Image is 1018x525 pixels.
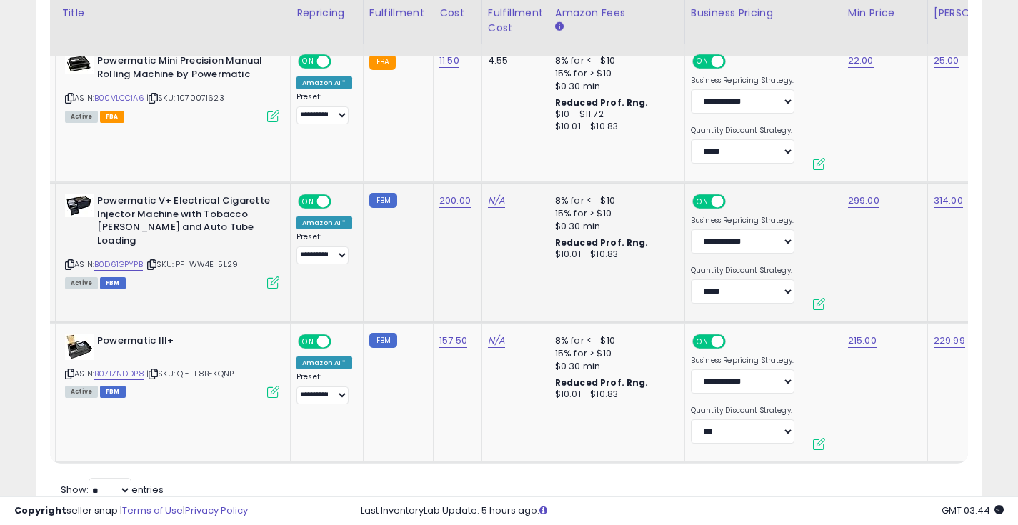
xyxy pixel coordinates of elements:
[488,54,538,67] div: 4.55
[724,56,747,68] span: OFF
[329,56,352,68] span: OFF
[296,6,357,21] div: Repricing
[65,277,98,289] span: All listings currently available for purchase on Amazon
[555,220,674,233] div: $0.30 min
[65,334,279,396] div: ASIN:
[65,111,98,123] span: All listings currently available for purchase on Amazon
[555,376,649,389] b: Reduced Prof. Rng.
[65,194,279,287] div: ASIN:
[942,504,1004,517] span: 2025-10-10 03:44 GMT
[100,386,126,398] span: FBM
[691,76,794,86] label: Business Repricing Strategy:
[555,80,674,93] div: $0.30 min
[691,126,794,136] label: Quantity Discount Strategy:
[555,67,674,80] div: 15% for > $10
[555,194,674,207] div: 8% for <= $10
[361,504,1004,518] div: Last InventoryLab Update: 5 hours ago.
[14,504,248,518] div: seller snap | |
[439,194,471,208] a: 200.00
[555,236,649,249] b: Reduced Prof. Rng.
[555,6,679,21] div: Amazon Fees
[185,504,248,517] a: Privacy Policy
[555,334,674,347] div: 8% for <= $10
[555,249,674,261] div: $10.01 - $10.83
[848,54,874,68] a: 22.00
[369,333,397,348] small: FBM
[555,347,674,360] div: 15% for > $10
[61,6,284,21] div: Title
[65,386,98,398] span: All listings currently available for purchase on Amazon
[934,54,959,68] a: 25.00
[439,6,476,21] div: Cost
[694,56,712,68] span: ON
[94,92,144,104] a: B00VLCCIA6
[299,336,317,348] span: ON
[691,216,794,226] label: Business Repricing Strategy:
[329,336,352,348] span: OFF
[488,6,543,36] div: Fulfillment Cost
[439,334,467,348] a: 157.50
[97,54,271,84] b: Powermatic Mini Precision Manual Rolling Machine by Powermatic
[555,360,674,373] div: $0.30 min
[65,194,94,217] img: 31d+HILUsxL._SL40_.jpg
[691,266,794,276] label: Quantity Discount Strategy:
[555,21,564,34] small: Amazon Fees.
[848,6,922,21] div: Min Price
[296,232,352,264] div: Preset:
[97,194,271,251] b: Powermatic V+ Electrical Cigarette Injector Machine with Tobacco [PERSON_NAME] and Auto Tube Loading
[848,334,877,348] a: 215.00
[296,216,352,229] div: Amazon AI *
[555,96,649,109] b: Reduced Prof. Rng.
[555,207,674,220] div: 15% for > $10
[97,334,271,351] b: Powermatic III+
[694,336,712,348] span: ON
[439,54,459,68] a: 11.50
[146,368,234,379] span: | SKU: QI-EE8B-KQNP
[369,54,396,70] small: FBA
[329,196,352,208] span: OFF
[296,76,352,89] div: Amazon AI *
[14,504,66,517] strong: Copyright
[369,193,397,208] small: FBM
[94,259,143,271] a: B0D61GPYPB
[296,372,352,404] div: Preset:
[299,56,317,68] span: ON
[61,483,164,496] span: Show: entries
[122,504,183,517] a: Terms of Use
[299,196,317,208] span: ON
[691,356,794,366] label: Business Repricing Strategy:
[145,259,238,270] span: | SKU: PF-WW4E-5L29
[488,194,505,208] a: N/A
[369,6,427,21] div: Fulfillment
[694,196,712,208] span: ON
[488,334,505,348] a: N/A
[934,194,963,208] a: 314.00
[555,109,674,121] div: $10 - $11.72
[146,92,224,104] span: | SKU: 1070071623
[65,54,279,121] div: ASIN:
[555,389,674,401] div: $10.01 - $10.83
[724,336,747,348] span: OFF
[94,368,144,380] a: B071ZNDDP8
[100,277,126,289] span: FBM
[296,92,352,124] div: Preset:
[555,121,674,133] div: $10.01 - $10.83
[691,406,794,416] label: Quantity Discount Strategy:
[65,54,94,74] img: 31eXdh1RSgL._SL40_.jpg
[691,6,836,21] div: Business Pricing
[65,334,94,360] img: 41pD1S8ChlL._SL40_.jpg
[724,196,747,208] span: OFF
[934,334,965,348] a: 229.99
[848,194,879,208] a: 299.00
[296,356,352,369] div: Amazon AI *
[100,111,124,123] span: FBA
[555,54,674,67] div: 8% for <= $10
